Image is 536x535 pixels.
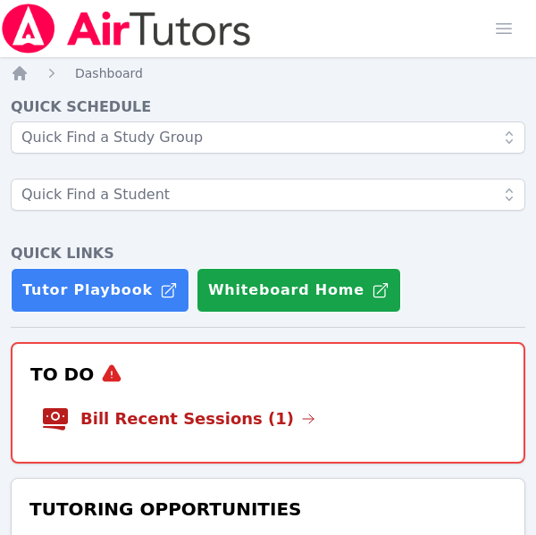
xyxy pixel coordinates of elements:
h4: Quick Links [11,243,525,264]
span: Dashboard [75,66,143,80]
button: Whiteboard Home [197,268,401,313]
h3: To Do [27,358,509,390]
input: Quick Find a Student [11,179,525,211]
h3: Tutoring Opportunities [26,493,510,525]
a: Bill Recent Sessions (1) [80,406,315,431]
h4: Quick Schedule [11,96,525,118]
a: Dashboard [75,64,143,82]
nav: Breadcrumb [11,64,525,82]
a: Tutor Playbook [11,268,189,313]
input: Quick Find a Study Group [11,121,525,154]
